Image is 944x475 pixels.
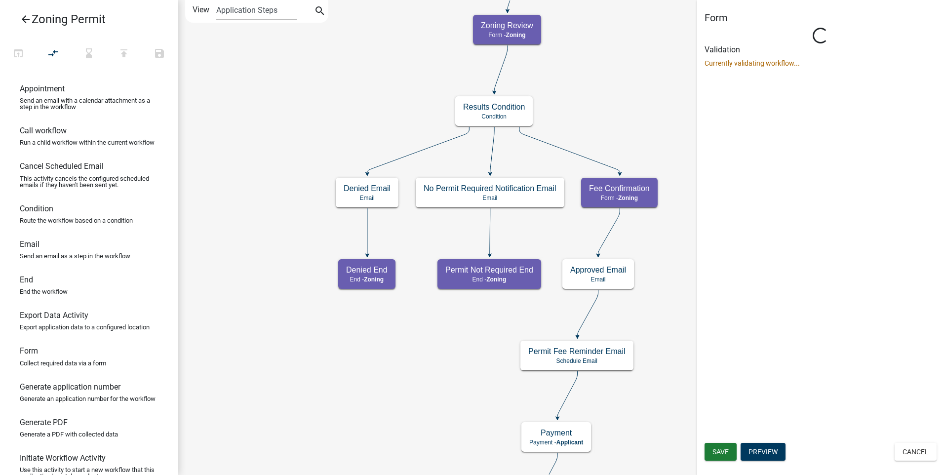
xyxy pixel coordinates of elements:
[20,139,155,146] p: Run a child workflow within the current workflow
[20,418,68,427] h6: Generate PDF
[20,204,53,213] h6: Condition
[589,195,650,201] p: Form -
[344,184,391,193] h5: Denied Email
[705,12,937,24] h5: Form
[705,443,737,461] button: Save
[618,195,638,201] span: Zoning
[344,195,391,201] p: Email
[463,113,525,120] p: Condition
[154,47,165,61] i: save
[20,97,158,110] p: Send an email with a calendar attachment as a step in the workflow
[71,43,107,65] button: Validating Workflow
[20,346,38,356] h6: Form
[705,45,937,54] h6: Validation
[364,276,384,283] span: Zoning
[48,47,60,61] i: compare_arrows
[463,102,525,112] h5: Results Condition
[20,431,118,437] p: Generate a PDF with collected data
[445,265,533,275] h5: Permit Not Required End
[20,84,65,93] h6: Appointment
[0,43,36,65] button: Test Workflow
[481,32,533,39] p: Form -
[20,360,106,366] p: Collect required data via a form
[529,439,583,446] p: Payment -
[20,382,120,392] h6: Generate application number
[528,357,626,364] p: Schedule Email
[346,276,388,283] p: End -
[83,47,95,61] i: hourglass_bottom
[20,324,150,330] p: Export application data to a configured location
[312,4,328,20] button: search
[445,276,533,283] p: End -
[424,184,556,193] h5: No Permit Required Notification Email
[314,5,326,19] i: search
[118,47,130,61] i: publish
[0,43,177,67] div: Workflow actions
[20,453,106,463] h6: Initiate Workflow Activity
[20,288,68,295] p: End the workflow
[20,253,130,259] p: Send an email as a step in the workflow
[8,8,162,31] a: Zoning Permit
[424,195,556,201] p: Email
[20,311,88,320] h6: Export Data Activity
[20,13,32,27] i: arrow_back
[20,161,104,171] h6: Cancel Scheduled Email
[529,428,583,437] h5: Payment
[481,21,533,30] h5: Zoning Review
[20,217,133,224] p: Route the workflow based on a condition
[705,58,937,69] p: Currently validating workflow...
[20,175,158,188] p: This activity cancels the configured scheduled emails if they haven't been sent yet.
[570,276,626,283] p: Email
[486,276,506,283] span: Zoning
[20,275,33,284] h6: End
[142,43,177,65] button: Save
[346,265,388,275] h5: Denied End
[506,32,526,39] span: Zoning
[36,43,71,65] button: Auto Layout
[106,43,142,65] button: Publish
[20,126,67,135] h6: Call workflow
[895,443,937,461] button: Cancel
[20,239,39,249] h6: Email
[712,448,729,456] span: Save
[570,265,626,275] h5: Approved Email
[741,443,786,461] button: Preview
[556,439,584,446] span: Applicant
[528,347,626,356] h5: Permit Fee Reminder Email
[589,184,650,193] h5: Fee Confirmation
[12,47,24,61] i: open_in_browser
[20,396,156,402] p: Generate an application number for the workflow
